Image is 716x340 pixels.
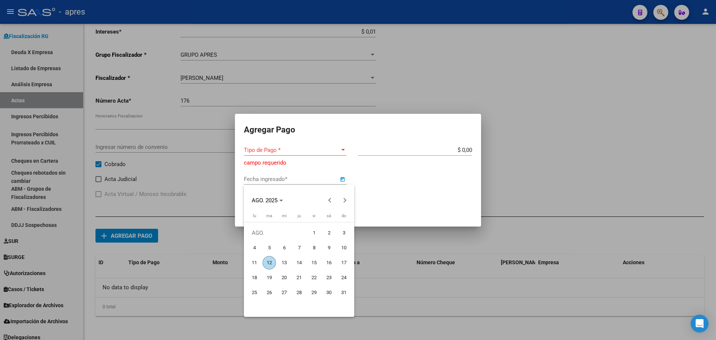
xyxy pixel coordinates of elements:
span: 16 [322,256,336,269]
button: 31 de agosto de 2025 [336,285,351,300]
span: 27 [277,286,291,299]
span: 25 [248,286,261,299]
span: mi [282,213,287,218]
span: 11 [248,256,261,269]
span: sá [327,213,331,218]
button: 8 de agosto de 2025 [307,240,321,255]
button: 17 de agosto de 2025 [336,255,351,270]
button: 3 de agosto de 2025 [336,225,351,240]
span: 12 [263,256,276,269]
span: 7 [292,241,306,255]
span: 17 [337,256,351,269]
td: AGO. [247,225,307,240]
span: 15 [307,256,321,269]
button: 24 de agosto de 2025 [336,270,351,285]
span: 5 [263,241,276,255]
button: 25 de agosto de 2025 [247,285,262,300]
span: 20 [277,271,291,284]
span: 23 [322,271,336,284]
span: 2 [322,226,336,240]
button: Choose month and year [249,194,286,207]
button: 23 de agosto de 2025 [321,270,336,285]
span: AGO. 2025 [252,197,277,204]
span: 26 [263,286,276,299]
button: 15 de agosto de 2025 [307,255,321,270]
span: do [342,213,346,218]
span: 24 [337,271,351,284]
div: Open Intercom Messenger [691,315,709,333]
span: ju [298,213,301,218]
button: 26 de agosto de 2025 [262,285,277,300]
button: 27 de agosto de 2025 [277,285,292,300]
span: 29 [307,286,321,299]
span: ma [266,213,272,218]
span: 19 [263,271,276,284]
button: Previous month [323,193,337,208]
span: 8 [307,241,321,255]
button: 7 de agosto de 2025 [292,240,307,255]
span: 22 [307,271,321,284]
button: 1 de agosto de 2025 [307,225,321,240]
span: 4 [248,241,261,255]
span: 18 [248,271,261,284]
button: Next month [337,193,352,208]
span: 1 [307,226,321,240]
button: 12 de agosto de 2025 [262,255,277,270]
button: 20 de agosto de 2025 [277,270,292,285]
button: 6 de agosto de 2025 [277,240,292,255]
span: vi [313,213,315,218]
button: 18 de agosto de 2025 [247,270,262,285]
button: 2 de agosto de 2025 [321,225,336,240]
span: 6 [277,241,291,255]
button: 9 de agosto de 2025 [321,240,336,255]
span: 13 [277,256,291,269]
span: 21 [292,271,306,284]
button: 10 de agosto de 2025 [336,240,351,255]
button: 4 de agosto de 2025 [247,240,262,255]
button: 5 de agosto de 2025 [262,240,277,255]
span: 28 [292,286,306,299]
span: 30 [322,286,336,299]
button: 29 de agosto de 2025 [307,285,321,300]
span: 10 [337,241,351,255]
button: 11 de agosto de 2025 [247,255,262,270]
span: 31 [337,286,351,299]
button: 21 de agosto de 2025 [292,270,307,285]
button: 14 de agosto de 2025 [292,255,307,270]
button: 30 de agosto de 2025 [321,285,336,300]
button: 13 de agosto de 2025 [277,255,292,270]
span: 9 [322,241,336,255]
button: 16 de agosto de 2025 [321,255,336,270]
span: 3 [337,226,351,240]
button: 22 de agosto de 2025 [307,270,321,285]
button: 28 de agosto de 2025 [292,285,307,300]
span: 14 [292,256,306,269]
button: 19 de agosto de 2025 [262,270,277,285]
span: lu [253,213,256,218]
